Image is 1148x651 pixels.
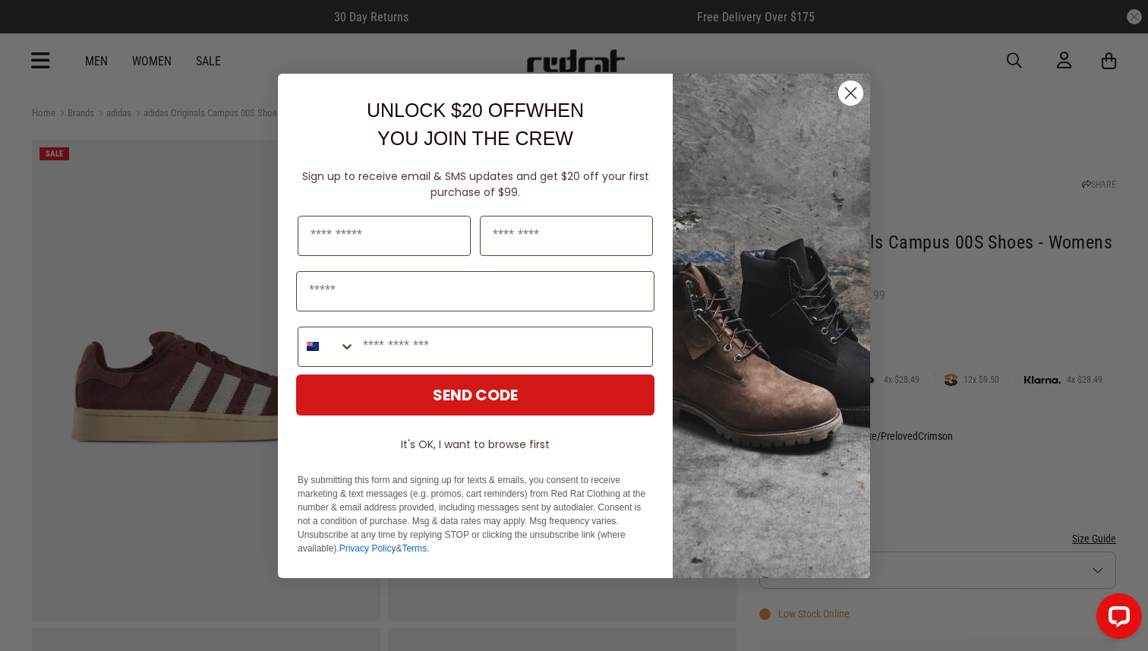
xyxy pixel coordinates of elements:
[367,100,526,121] span: UNLOCK $20 OFF
[298,216,471,256] input: First Name
[298,473,653,555] p: By submitting this form and signing up for texts & emails, you consent to receive marketing & tex...
[377,128,573,149] span: YOU JOIN THE CREW
[526,100,584,121] span: WHEN
[673,74,870,578] img: f7662613-148e-4c88-9575-6c6b5b55a647.jpeg
[296,271,654,311] input: Email
[298,327,355,366] button: Search Countries
[302,169,649,200] span: Sign up to receive email & SMS updates and get $20 off your first purchase of $99.
[296,431,654,458] button: It's OK, I want to browse first
[837,80,864,106] button: Close dialog
[307,340,319,352] img: New Zealand
[339,543,396,554] a: Privacy Policy
[296,374,654,416] button: SEND CODE
[1084,587,1148,651] iframe: LiveChat chat widget
[402,543,427,554] a: Terms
